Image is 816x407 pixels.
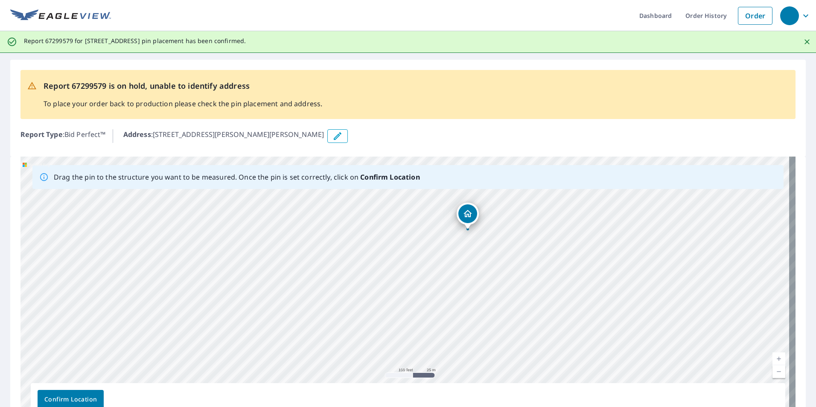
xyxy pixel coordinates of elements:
p: Drag the pin to the structure you want to be measured. Once the pin is set correctly, click on [54,172,420,182]
button: Close [801,36,813,47]
div: Dropped pin, building 1, Residential property, 189 Laurel Rd Clinton, TN 37716 [457,203,479,229]
a: Current Level 18, Zoom In [772,352,785,365]
b: Report Type [20,130,63,139]
p: Report 67299579 for [STREET_ADDRESS] pin placement has been confirmed. [24,37,246,45]
a: Order [738,7,772,25]
p: To place your order back to production please check the pin placement and address. [44,99,322,109]
b: Confirm Location [360,172,420,182]
img: EV Logo [10,9,111,22]
p: : [STREET_ADDRESS][PERSON_NAME][PERSON_NAME] [123,129,324,143]
span: Confirm Location [44,394,97,405]
a: Current Level 18, Zoom Out [772,365,785,378]
p: : Bid Perfect™ [20,129,106,143]
b: Address [123,130,151,139]
p: Report 67299579 is on hold, unable to identify address [44,80,322,92]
